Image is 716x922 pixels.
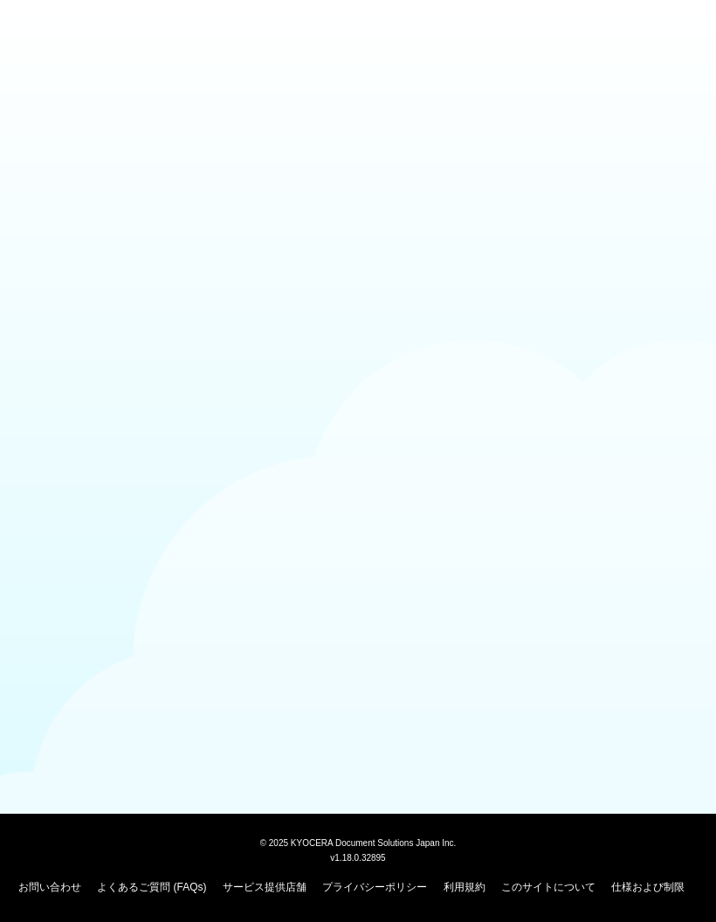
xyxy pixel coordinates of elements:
span: v1.18.0.32895 [330,852,385,863]
a: このサイトについて [501,881,596,893]
a: 仕様および制限 [611,881,685,893]
a: 利用規約 [444,881,485,893]
a: よくあるご質問 (FAQs) [97,881,206,893]
a: お問い合わせ [18,881,81,893]
a: プライバシーポリシー [322,881,427,893]
span: © 2025 KYOCERA Document Solutions Japan Inc. [260,836,457,848]
a: サービス提供店舗 [223,881,306,893]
